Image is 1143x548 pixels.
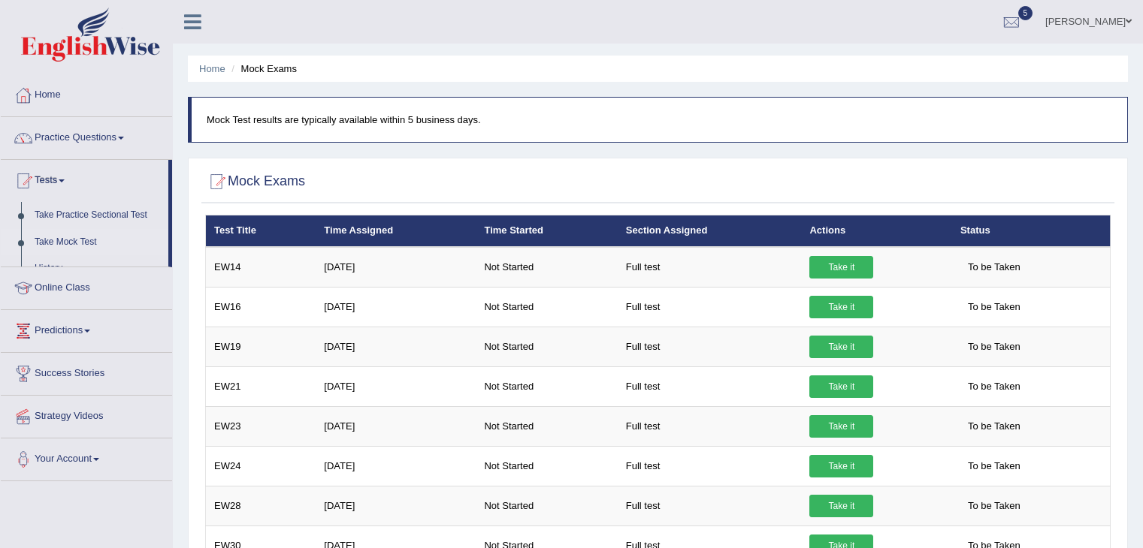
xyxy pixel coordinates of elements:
[206,446,316,486] td: EW24
[28,255,168,282] a: History
[206,247,316,288] td: EW14
[618,486,802,525] td: Full test
[28,229,168,256] a: Take Mock Test
[476,406,617,446] td: Not Started
[809,296,873,318] a: Take it
[206,327,316,366] td: EW19
[809,495,873,517] a: Take it
[618,446,802,486] td: Full test
[316,327,476,366] td: [DATE]
[618,406,802,446] td: Full test
[960,455,1028,477] span: To be Taken
[618,287,802,327] td: Full test
[809,415,873,438] a: Take it
[960,336,1028,358] span: To be Taken
[960,256,1028,279] span: To be Taken
[1,74,172,112] a: Home
[618,215,802,247] th: Section Assigned
[1,353,172,390] a: Success Stories
[316,486,476,525] td: [DATE]
[316,406,476,446] td: [DATE]
[316,247,476,288] td: [DATE]
[1,396,172,433] a: Strategy Videos
[206,366,316,406] td: EW21
[960,296,1028,318] span: To be Taken
[476,486,617,525] td: Not Started
[206,287,316,327] td: EW16
[801,215,951,247] th: Actions
[476,446,617,486] td: Not Started
[205,170,305,193] h2: Mock Exams
[809,375,873,398] a: Take it
[1018,6,1033,20] span: 5
[618,327,802,366] td: Full test
[228,62,297,76] li: Mock Exams
[1,310,172,348] a: Predictions
[1,117,172,155] a: Practice Questions
[316,366,476,406] td: [DATE]
[476,215,617,247] th: Time Started
[316,287,476,327] td: [DATE]
[618,247,802,288] td: Full test
[206,486,316,525] td: EW28
[1,160,168,197] a: Tests
[476,366,617,406] td: Not Started
[618,366,802,406] td: Full test
[207,113,1112,127] p: Mock Test results are typically available within 5 business days.
[809,455,873,477] a: Take it
[316,215,476,247] th: Time Assigned
[206,406,316,446] td: EW23
[28,202,168,229] a: Take Practice Sectional Test
[960,495,1028,517] span: To be Taken
[476,327,617,366] td: Not Started
[952,215,1111,247] th: Status
[809,256,873,279] a: Take it
[206,215,316,247] th: Test Title
[809,336,873,358] a: Take it
[960,415,1028,438] span: To be Taken
[1,267,172,305] a: Online Class
[476,247,617,288] td: Not Started
[199,63,225,74] a: Home
[960,375,1028,398] span: To be Taken
[1,438,172,476] a: Your Account
[476,287,617,327] td: Not Started
[316,446,476,486] td: [DATE]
